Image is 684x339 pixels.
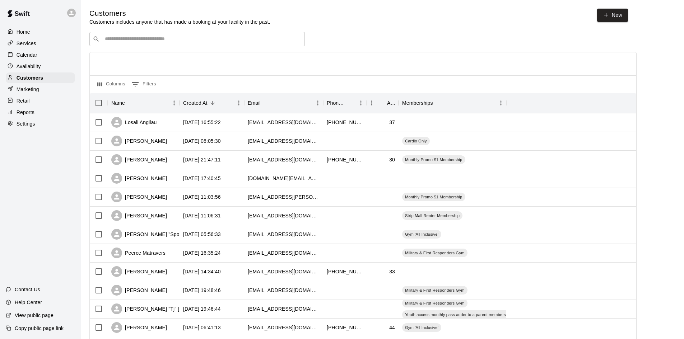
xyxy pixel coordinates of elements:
div: Military & First Responders Gym [402,299,467,307]
p: Help Center [15,299,42,306]
a: Marketing [6,84,75,95]
p: Availability [17,63,41,70]
button: Sort [345,98,355,108]
div: 2025-09-04 17:40:45 [183,175,221,182]
span: Military & First Responders Gym [402,250,467,256]
div: andykimball1228@gmail.com [248,212,320,219]
div: Gym 'All Inclusive' [402,230,441,239]
div: [PERSON_NAME] [111,266,167,277]
div: Youth access monthly pass adder to a parent membership (14+ years older) [402,310,547,319]
div: [PERSON_NAME] [111,173,167,184]
div: 2025-09-16 16:55:22 [183,119,221,126]
div: Gym 'All Inclusive' [402,323,441,332]
div: [PERSON_NAME] [111,136,167,146]
div: tracyporter88@gmail.com [248,156,320,163]
span: Monthly Promo $1 Membership [402,157,465,163]
a: Home [6,27,75,37]
div: Name [108,93,180,113]
div: Monthly Promo $1 Membership [402,155,465,164]
div: Availability [6,61,75,72]
button: Sort [377,98,387,108]
p: Marketing [17,86,39,93]
div: Email [244,93,323,113]
div: Created At [180,93,244,113]
div: Losali Angilau [111,117,157,128]
div: 2025-09-02 11:06:31 [183,212,221,219]
span: Military & First Responders Gym [402,300,467,306]
div: 2025-09-08 08:05:30 [183,137,221,145]
div: Phone Number [323,93,366,113]
div: Phone Number [327,93,345,113]
span: Cardio Only [402,138,430,144]
p: Services [17,40,36,47]
span: Gym 'All Inclusive' [402,325,441,330]
div: Email [248,93,261,113]
div: Peerce Matravers [111,248,166,258]
span: Gym 'All Inclusive' [402,231,441,237]
div: Memberships [399,93,506,113]
button: Select columns [96,79,127,90]
div: 2025-09-03 11:03:56 [183,193,221,201]
span: Youth access monthly pass adder to a parent membership (14+ years older) [402,312,547,317]
p: Settings [17,120,35,127]
div: thewu1980@yahoo.com [248,305,320,312]
div: 2025-08-29 14:34:40 [183,268,221,275]
span: Strip Mall Renter Membership [402,213,462,218]
p: Contact Us [15,286,40,293]
p: Home [17,28,30,36]
a: New [597,9,628,22]
button: Sort [433,98,443,108]
button: Menu [312,98,323,108]
div: [PERSON_NAME] [111,285,167,296]
div: [PERSON_NAME] "Spooky" [PERSON_NAME] [111,229,233,240]
button: Sort [125,98,135,108]
button: Menu [366,98,377,108]
p: View public page [15,312,53,319]
span: Military & First Responders Gym [402,287,467,293]
div: Age [366,93,399,113]
div: Created At [183,93,208,113]
div: etate10@gmail.com [248,324,320,331]
div: [PERSON_NAME] [111,322,167,333]
button: Sort [208,98,218,108]
div: +14358300695 [327,156,363,163]
div: Military & First Responders Gym [402,249,467,257]
div: Age [387,93,395,113]
div: [PERSON_NAME] [111,210,167,221]
button: Show filters [130,79,158,90]
div: Military & First Responders Gym [402,286,467,295]
a: Reports [6,107,75,118]
div: Name [111,93,125,113]
div: [PERSON_NAME] [111,154,167,165]
a: Settings [6,118,75,129]
div: [PERSON_NAME] [111,192,167,202]
button: Menu [355,98,366,108]
a: Calendar [6,50,75,60]
p: Customers [17,74,43,81]
div: +18014144382 [327,119,363,126]
div: jenm.faddis@gmail.com [248,193,320,201]
div: 2025-09-07 21:47:11 [183,156,221,163]
div: hayygonzalez@hotmail.com [248,268,320,275]
div: 2025-08-30 16:35:24 [183,249,221,256]
h5: Customers [89,9,270,18]
div: 2025-08-20 06:41:13 [183,324,221,331]
div: 33 [389,268,395,275]
p: Retail [17,97,30,104]
div: 30 [389,156,395,163]
div: strongnotskinny8@gmail.com [248,231,320,238]
div: Strip Mall Renter Membership [402,211,462,220]
div: maluofi5@gmail.com [248,119,320,126]
div: peercematavers@gmail.com [248,249,320,256]
div: 2025-09-02 05:56:33 [183,231,221,238]
p: Calendar [17,51,37,58]
a: Services [6,38,75,49]
p: Reports [17,109,34,116]
div: wolf70patrick@gmail.com [248,137,320,145]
